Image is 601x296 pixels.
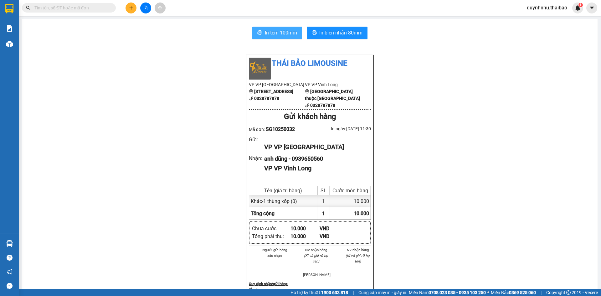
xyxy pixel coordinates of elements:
button: plus [126,3,136,13]
div: VND [320,232,349,240]
img: warehouse-icon [6,240,13,247]
span: Cung cấp máy in - giấy in: [358,289,407,296]
span: file-add [143,6,148,10]
strong: 0708 023 035 - 0935 103 250 [429,290,486,295]
span: CC : [72,42,81,49]
span: Hỗ trợ kỹ thuật: [290,289,348,296]
b: [STREET_ADDRESS] [254,89,293,94]
button: printerIn tem 100mm [252,27,302,39]
div: In ngày: [DATE] 11:30 [310,125,371,132]
div: Gửi khách hàng [249,111,371,123]
span: copyright [566,290,571,295]
span: | [541,289,542,296]
b: 0328787878 [254,96,279,101]
i: (Kí và ghi rõ họ tên) [346,253,370,263]
div: Tổng phải thu : [252,232,290,240]
div: SL [319,188,328,194]
span: plus [129,6,133,10]
span: Miền Nam [409,289,486,296]
div: Cước món hàng [331,188,369,194]
span: Nhận: [73,6,88,13]
div: Chưa cước : [252,225,290,232]
span: environment [249,89,253,94]
span: question-circle [7,255,13,261]
li: NV nhận hàng [344,247,371,253]
div: 10.000 [72,40,124,49]
span: environment [305,89,309,94]
div: Quy định nhận/gửi hàng : [249,281,371,287]
img: logo-vxr [5,4,13,13]
span: printer [312,30,317,36]
p: Chú ý: [249,287,371,292]
div: 10.000 [290,225,320,232]
div: VND [320,225,349,232]
li: NV nhận hàng [303,247,330,253]
span: quynhnhu.thaibao [522,4,572,12]
span: Khác - 1 thùng xốp (0) [251,198,297,204]
div: Mã đơn: [249,125,310,133]
span: 10.000 [354,210,369,216]
span: Gửi: [5,6,15,13]
div: Gửi : [249,136,264,143]
span: message [7,283,13,289]
div: VP Vĩnh Long [73,5,124,20]
div: 10.000 [290,232,320,240]
span: ⚪️ [487,291,489,294]
button: printerIn biên nhận 80mm [307,27,367,39]
div: 10.000 [330,195,371,207]
div: VP VP [GEOGRAPHIC_DATA] [264,142,366,152]
strong: 1900 633 818 [321,290,348,295]
span: 1 [322,210,325,216]
div: Tên (giá trị hàng) [251,188,316,194]
img: warehouse-icon [6,41,13,47]
span: notification [7,269,13,275]
span: search [26,6,30,10]
span: SG10250032 [266,126,295,132]
div: VP [GEOGRAPHIC_DATA] [5,5,69,20]
div: anh dũng - 0939650560 [264,154,366,163]
span: printer [257,30,262,36]
strong: 0369 525 060 [509,290,536,295]
span: phone [249,96,253,101]
input: Tìm tên, số ĐT hoặc mã đơn [34,4,108,11]
img: logo.jpg [249,58,271,80]
span: In biên nhận 80mm [319,29,362,37]
li: VP VP [GEOGRAPHIC_DATA] [249,81,305,88]
div: VP VP Vĩnh Long [264,164,366,173]
li: Thái Bảo Limousine [249,58,371,70]
b: [GEOGRAPHIC_DATA] thuộc [GEOGRAPHIC_DATA] [305,89,360,101]
span: Tổng cộng [251,210,275,216]
button: file-add [140,3,151,13]
span: caret-down [589,5,595,11]
i: (Kí và ghi rõ họ tên) [304,253,328,263]
span: In tem 100mm [265,29,297,37]
span: Miền Bắc [491,289,536,296]
div: Nhận : [249,154,264,162]
li: Người gửi hàng xác nhận [261,247,288,258]
span: 1 [579,3,582,7]
div: [PERSON_NAME] [73,20,124,28]
span: aim [158,6,162,10]
button: caret-down [586,3,597,13]
div: 0939650560 [73,28,124,37]
span: | [353,289,354,296]
li: [PERSON_NAME] [303,272,330,278]
img: icon-new-feature [575,5,581,11]
sup: 1 [578,3,583,7]
img: solution-icon [6,25,13,32]
span: phone [305,103,309,107]
li: VP VP Vĩnh Long [305,81,361,88]
button: aim [155,3,166,13]
b: 0328787878 [310,103,335,108]
div: 1 [317,195,330,207]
